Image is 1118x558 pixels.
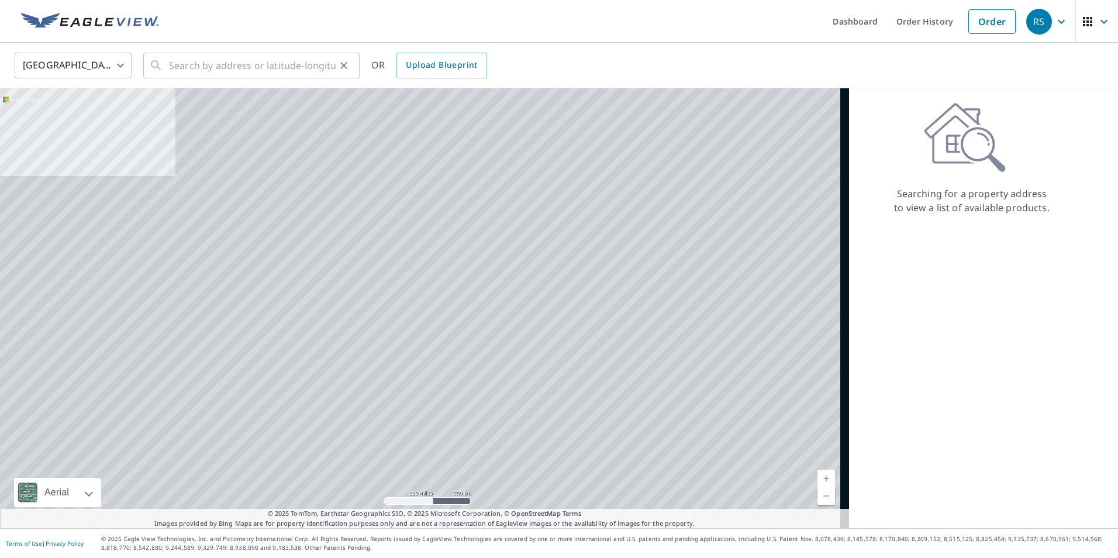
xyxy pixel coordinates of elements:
a: Terms of Use [6,539,42,547]
button: Clear [336,57,352,74]
a: Privacy Policy [46,539,84,547]
p: © 2025 Eagle View Technologies, Inc. and Pictometry International Corp. All Rights Reserved. Repo... [101,535,1112,552]
span: Upload Blueprint [406,58,477,73]
a: Order [968,9,1016,34]
input: Search by address or latitude-longitude [169,49,336,82]
a: Current Level 5, Zoom Out [817,487,835,505]
div: RS [1026,9,1052,35]
a: Current Level 5, Zoom In [817,470,835,487]
a: Upload Blueprint [396,53,486,78]
p: | [6,540,84,547]
p: Searching for a property address to view a list of available products. [893,187,1050,215]
a: Terms [563,509,582,518]
div: OR [371,53,487,78]
a: OpenStreetMap [511,509,560,518]
div: Aerial [41,478,73,507]
div: Aerial [14,478,101,507]
img: EV Logo [21,13,159,30]
div: [GEOGRAPHIC_DATA] [15,49,132,82]
span: © 2025 TomTom, Earthstar Geographics SIO, © 2025 Microsoft Corporation, © [268,509,582,519]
